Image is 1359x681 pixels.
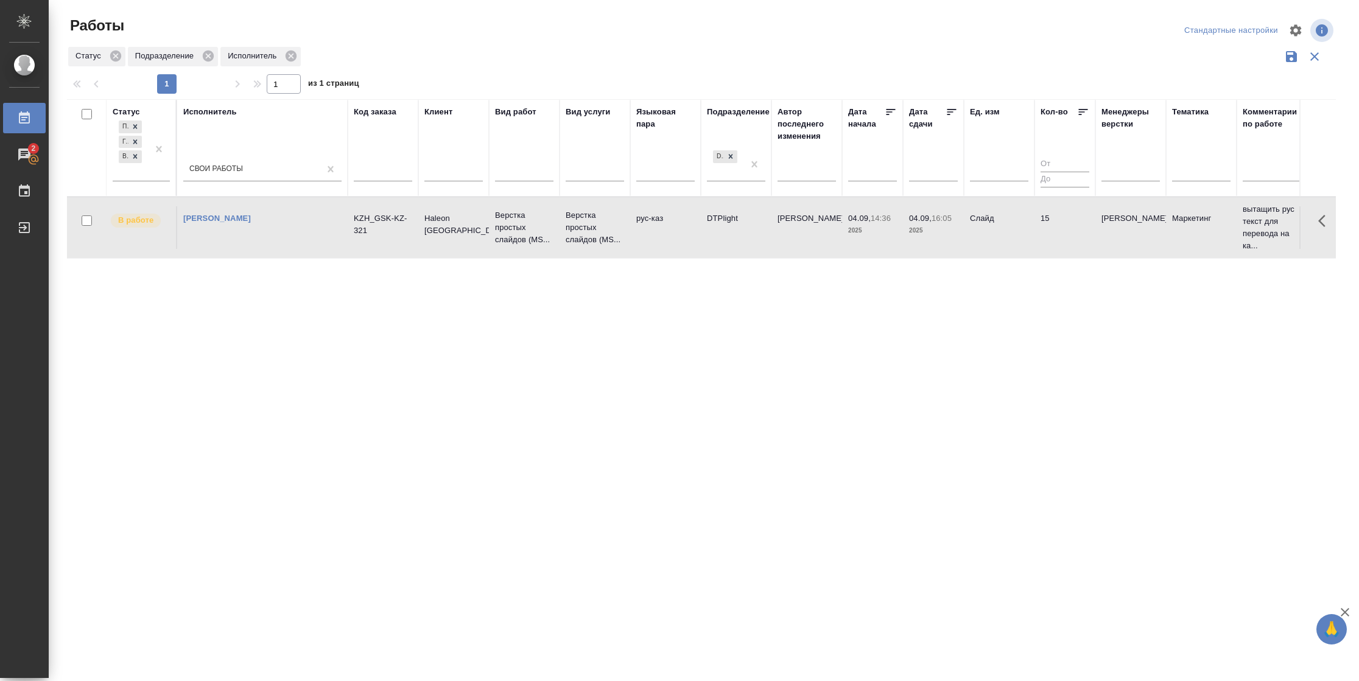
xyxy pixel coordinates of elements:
button: Сохранить фильтры [1280,45,1303,68]
div: DTPlight [713,150,724,163]
p: Подразделение [135,50,198,62]
div: Подбор [119,120,128,133]
div: split button [1181,21,1281,40]
td: 15 [1034,206,1095,249]
p: 04.09, [848,214,871,223]
input: До [1041,172,1089,187]
div: Клиент [424,106,452,118]
p: Haleon [GEOGRAPHIC_DATA] [424,212,483,237]
div: Исполнитель [183,106,237,118]
div: Вид услуги [566,106,611,118]
p: 2025 [909,225,958,237]
div: Ед. изм [970,106,1000,118]
td: рус-каз [630,206,701,249]
div: В работе [119,150,128,163]
p: Верстка простых слайдов (MS... [566,209,624,246]
div: Подразделение [128,47,218,66]
div: Статус [113,106,140,118]
div: Подбор, Готов к работе, В работе [118,134,143,150]
a: 2 [3,139,46,170]
td: [PERSON_NAME] [771,206,842,249]
span: Посмотреть информацию [1310,19,1336,42]
td: Слайд [964,206,1034,249]
td: DTPlight [701,206,771,249]
p: [PERSON_NAME] [1101,212,1160,225]
div: KZH_GSK-KZ-321 [354,212,412,237]
button: Здесь прячутся важные кнопки [1311,206,1340,236]
div: Тематика [1172,106,1209,118]
a: [PERSON_NAME] [183,214,251,223]
div: Дата начала [848,106,885,130]
p: Верстка простых слайдов (MS... [495,209,553,246]
div: DTPlight [712,149,739,164]
div: Подбор, Готов к работе, В работе [118,149,143,164]
div: Исполнитель [220,47,301,66]
p: 14:36 [871,214,891,223]
p: Маркетинг [1172,212,1231,225]
span: Настроить таблицу [1281,16,1310,45]
p: 16:05 [932,214,952,223]
div: Свои работы [189,164,243,175]
div: Код заказа [354,106,396,118]
div: Автор последнего изменения [778,106,836,142]
button: 🙏 [1316,614,1347,644]
div: Вид работ [495,106,536,118]
p: 04.09, [909,214,932,223]
button: Сбросить фильтры [1303,45,1326,68]
div: Готов к работе [119,136,128,148]
div: Статус [68,47,125,66]
p: Исполнитель [228,50,281,62]
div: Кол-во [1041,106,1068,118]
div: Подразделение [707,106,770,118]
p: 2025 [848,225,897,237]
span: из 1 страниц [308,76,359,94]
input: От [1041,157,1089,172]
div: Языковая пара [636,106,695,130]
div: Подбор, Готов к работе, В работе [118,119,143,134]
p: Статус [75,50,105,62]
div: Менеджеры верстки [1101,106,1160,130]
span: 🙏 [1321,616,1342,642]
p: вытащить рус текст для перевода на ка... [1243,203,1301,252]
div: Дата сдачи [909,106,946,130]
span: 2 [24,142,43,155]
div: Комментарии по работе [1243,106,1301,130]
p: В работе [118,214,153,226]
span: Работы [67,16,124,35]
div: Исполнитель выполняет работу [110,212,170,229]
